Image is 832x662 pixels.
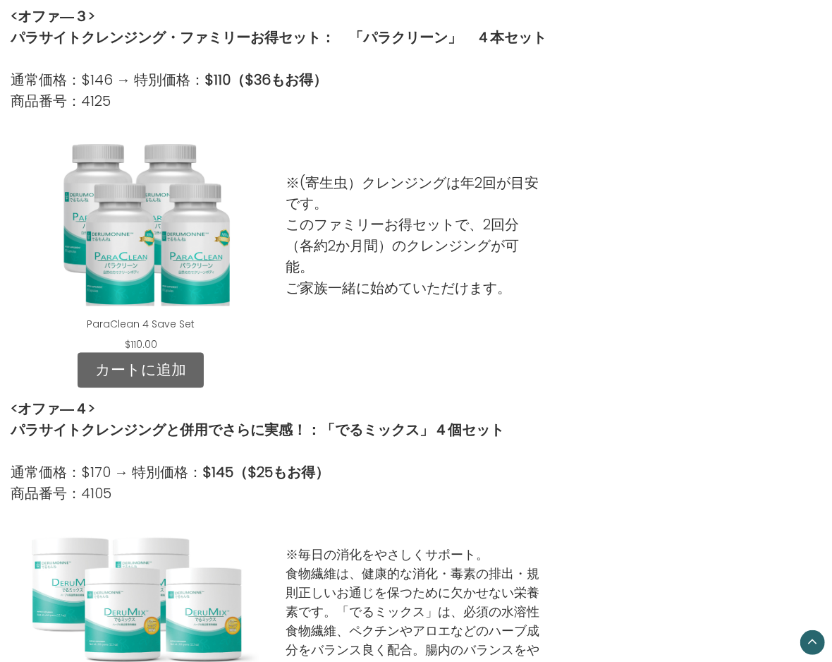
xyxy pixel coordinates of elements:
[87,318,195,332] a: ParaClean 4 Save Set
[204,70,327,90] strong: $110（$36もお得）
[11,119,271,353] div: ParaClean 4 Save Set
[116,338,166,353] div: $110.00
[11,483,504,505] p: 商品番号：4105
[78,353,204,388] a: カートに追加
[11,399,95,419] strong: <オファ―４>
[11,69,546,112] p: 通常価格：$146 → 特別価格： 商品番号：4125
[11,28,546,47] strong: パラサイトクレンジング・ファミリーお得セット： 「パラクリーン」 ４本セット
[11,6,95,26] strong: <オファ―３>
[202,463,329,483] strong: $145（$25もお得）
[11,421,504,440] strong: パラサイトクレンジングと併用でさらに実感！：「でるミックス」４個セット
[11,462,504,483] p: 通常価格：$170 → 特別価格：
[286,172,546,299] p: ※(寄生虫）クレンジングは年2回が目安です。 このファミリーお得セットで、2回分（各約2か月間）のクレンジングが可能。 ご家族一緒に始めていただけます。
